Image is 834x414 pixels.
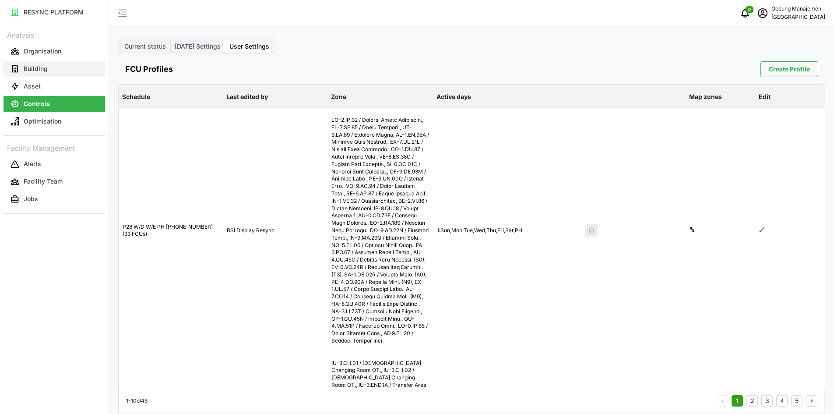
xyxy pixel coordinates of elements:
p: Optimisation [24,117,61,126]
div: 1 : Sun,Mon,Tue,Wed,Thu,Fri,Sat,PH [437,227,577,234]
a: Facility Team [4,173,105,191]
p: Asset [24,82,41,91]
span: User Settings [229,42,269,50]
button: RESYNC PLATFORM [4,4,105,20]
p: Last edited by [225,85,325,108]
p: Analysis [4,28,105,41]
p: Edit [757,85,823,108]
button: Facility Team [4,174,105,190]
button: Jobs [4,191,105,207]
button: notifications [736,4,754,22]
button: 3 [761,395,773,407]
button: Optimisation [4,113,105,129]
div: P28 W/D W/E PH [PHONE_NUMBER] (33 FCUs) [119,216,222,245]
p: Building [24,64,48,73]
span: Create Profile [769,62,810,77]
p: Controls [24,99,50,108]
a: Building [4,60,105,78]
p: Facility Management [4,141,105,154]
button: Organisation [4,43,105,59]
span: Current status [124,42,166,50]
p: Alerts [24,159,41,168]
a: Alerts [4,156,105,173]
a: Jobs [4,191,105,208]
p: RESYNC PLATFORM [24,8,84,17]
a: Controls [4,95,105,113]
h4: FCU Profiles [125,64,173,75]
button: Create Profile [760,61,818,77]
button: schedule [754,4,771,22]
p: Organisation [24,47,61,56]
button: 1 [732,395,743,407]
p: Zone [329,85,432,108]
p: 1 - 10 of 46 [126,397,148,405]
button: Building [4,61,105,77]
p: Gedung Manajemen [771,5,825,13]
a: RESYNC PLATFORM [4,4,105,21]
div: LO-2.IP.32 / Dolorsi Ametc Adipiscin., EL-7.SE.85 / Doeiu Tempori., UT-9.LA.89 / Etdolore Magna, ... [328,110,433,352]
span: 0 [748,7,751,13]
button: Asset [4,78,105,94]
button: 2 [746,395,758,407]
p: [GEOGRAPHIC_DATA] [771,13,825,21]
button: 4 [776,395,788,407]
p: Facility Team [24,177,63,186]
p: Map zones [687,85,753,108]
p: Jobs [24,195,38,203]
button: 5 [791,395,802,407]
a: Organisation [4,42,105,60]
button: Controls [4,96,105,112]
a: Asset [4,78,105,95]
span: [DATE] Settings [175,42,221,50]
a: Optimisation [4,113,105,130]
button: Alerts [4,156,105,172]
p: Active days [435,85,579,108]
div: BSI Display Resync [223,220,327,241]
p: Schedule [120,85,221,108]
